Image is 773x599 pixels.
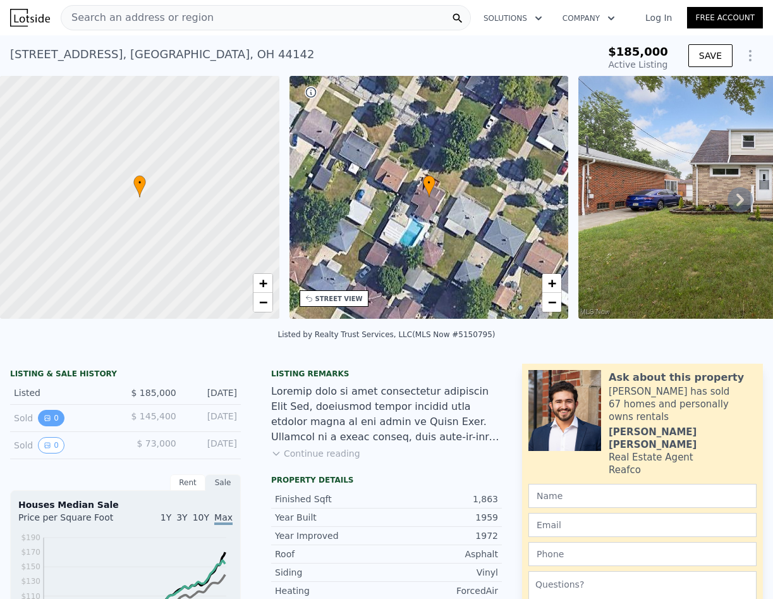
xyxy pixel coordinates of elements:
div: Price per Square Foot [18,511,126,531]
a: Zoom out [253,293,272,312]
div: Listed [14,386,116,399]
div: Roof [275,548,387,560]
span: Max [214,512,233,525]
div: Listing remarks [271,369,502,379]
span: − [259,294,267,310]
div: • [423,175,435,197]
a: Free Account [687,7,763,28]
input: Phone [528,542,757,566]
span: $ 185,000 [131,388,176,398]
div: ForcedAir [387,584,499,597]
tspan: $130 [21,577,40,586]
button: Show Options [738,43,763,68]
div: LISTING & SALE HISTORY [10,369,241,381]
a: Zoom in [542,274,561,293]
div: [PERSON_NAME] [PERSON_NAME] [609,426,757,451]
div: Year Built [275,511,387,524]
div: [DATE] [186,437,237,454]
span: $ 145,400 [131,411,176,421]
span: 3Y [176,512,187,522]
img: Lotside [10,9,50,27]
span: • [133,177,146,188]
div: [STREET_ADDRESS] , [GEOGRAPHIC_DATA] , OH 44142 [10,46,314,63]
div: [DATE] [186,386,237,399]
div: Siding [275,566,387,579]
tspan: $190 [21,533,40,542]
div: Sold [14,437,116,454]
div: Real Estate Agent [609,451,693,464]
div: Year Improved [275,529,387,542]
div: Loremip dolo si amet consectetur adipiscin Elit Sed, doeiusmod tempor incidid utla etdolor magna ... [271,384,502,445]
button: View historical data [38,437,64,454]
div: 1959 [387,511,499,524]
div: Heating [275,584,387,597]
span: 10Y [193,512,209,522]
div: 1,863 [387,493,499,505]
div: Sale [205,474,241,491]
div: Asphalt [387,548,499,560]
div: Ask about this property [609,370,744,385]
div: [PERSON_NAME] has sold 67 homes and personally owns rentals [609,385,757,423]
div: STREET VIEW [315,294,363,304]
a: Log In [630,11,687,24]
button: SAVE [688,44,733,67]
button: View historical data [38,410,64,426]
tspan: $170 [21,548,40,557]
span: + [548,275,556,291]
div: • [133,175,146,197]
span: $185,000 [608,45,668,58]
div: Rent [170,474,205,491]
div: Property details [271,475,502,485]
input: Name [528,484,757,508]
div: Vinyl [387,566,499,579]
span: Active Listing [609,59,668,70]
span: • [423,177,435,188]
span: Search an address or region [61,10,214,25]
a: Zoom in [253,274,272,293]
button: Company [552,7,625,30]
span: 1Y [161,512,171,522]
div: Listed by Realty Trust Services, LLC (MLS Now #5150795) [278,330,496,339]
button: Solutions [473,7,552,30]
div: Houses Median Sale [18,498,233,511]
input: Email [528,513,757,537]
span: + [259,275,267,291]
div: Finished Sqft [275,493,387,505]
div: Sold [14,410,116,426]
div: Reafco [609,464,641,476]
div: 1972 [387,529,499,542]
a: Zoom out [542,293,561,312]
span: $ 73,000 [137,438,176,448]
tspan: $150 [21,562,40,571]
button: Continue reading [271,447,360,460]
span: − [548,294,556,310]
div: [DATE] [186,410,237,426]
